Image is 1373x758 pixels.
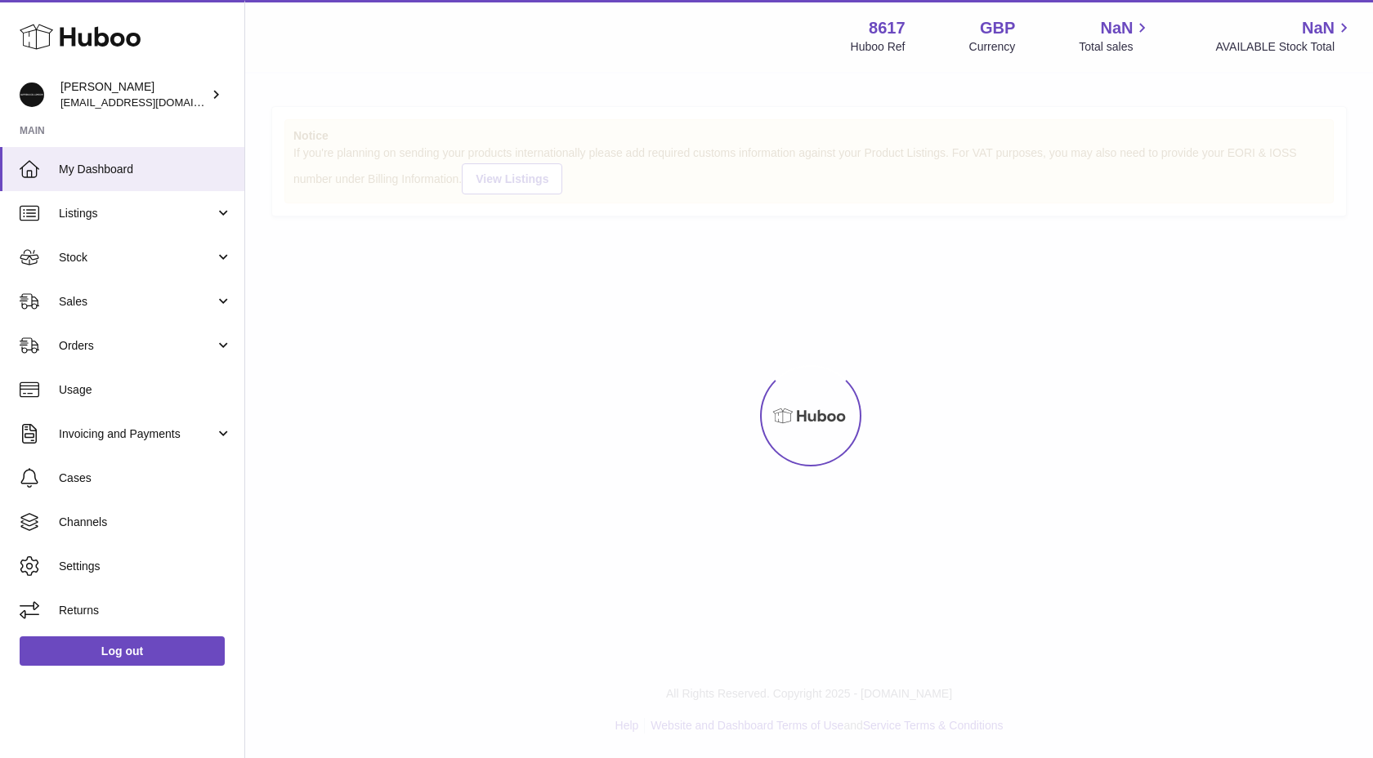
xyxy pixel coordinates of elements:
a: NaN AVAILABLE Stock Total [1215,17,1353,55]
a: Log out [20,636,225,666]
span: Returns [59,603,232,618]
div: Currency [969,39,1016,55]
span: Settings [59,559,232,574]
span: Invoicing and Payments [59,426,215,442]
span: Channels [59,515,232,530]
span: Stock [59,250,215,265]
span: Listings [59,206,215,221]
strong: GBP [980,17,1015,39]
span: My Dashboard [59,162,232,177]
span: NaN [1100,17,1133,39]
img: hello@alfredco.com [20,82,44,107]
strong: 8617 [869,17,906,39]
span: Orders [59,338,215,354]
span: Total sales [1079,39,1152,55]
span: NaN [1302,17,1335,39]
span: Usage [59,382,232,398]
span: Cases [59,470,232,486]
span: AVAILABLE Stock Total [1215,39,1353,55]
span: Sales [59,294,215,310]
span: [EMAIL_ADDRESS][DOMAIN_NAME] [60,96,240,109]
a: NaN Total sales [1079,17,1152,55]
div: [PERSON_NAME] [60,79,208,110]
div: Huboo Ref [851,39,906,55]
